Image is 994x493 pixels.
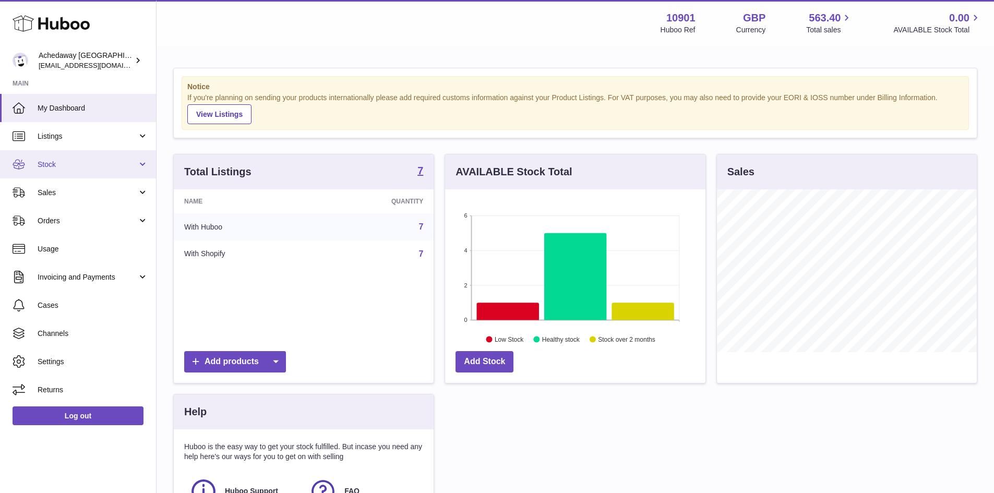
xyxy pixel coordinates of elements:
[661,25,696,35] div: Huboo Ref
[809,11,841,25] span: 563.40
[39,61,153,69] span: [EMAIL_ADDRESS][DOMAIN_NAME]
[949,11,969,25] span: 0.00
[38,131,137,141] span: Listings
[187,104,252,124] a: View Listings
[727,165,755,179] h3: Sales
[456,165,572,179] h3: AVAILABLE Stock Total
[184,442,423,462] p: Huboo is the easy way to get your stock fulfilled. But incase you need any help here's our ways f...
[174,189,314,213] th: Name
[187,93,963,124] div: If you're planning on sending your products internationally please add required customs informati...
[743,11,765,25] strong: GBP
[666,11,696,25] strong: 10901
[464,247,468,254] text: 4
[39,51,133,70] div: Achedaway [GEOGRAPHIC_DATA]
[542,335,580,343] text: Healthy stock
[38,357,148,367] span: Settings
[38,385,148,395] span: Returns
[187,82,963,92] strong: Notice
[174,213,314,241] td: With Huboo
[174,241,314,268] td: With Shopify
[464,282,468,288] text: 2
[184,405,207,419] h3: Help
[806,25,853,35] span: Total sales
[38,300,148,310] span: Cases
[495,335,524,343] text: Low Stock
[598,335,655,343] text: Stock over 2 months
[736,25,766,35] div: Currency
[456,351,513,372] a: Add Stock
[184,165,252,179] h3: Total Listings
[418,222,423,231] a: 7
[893,25,981,35] span: AVAILABLE Stock Total
[38,160,137,170] span: Stock
[13,53,28,68] img: admin@newpb.co.uk
[184,351,286,372] a: Add products
[38,188,137,198] span: Sales
[464,212,468,219] text: 6
[893,11,981,35] a: 0.00 AVAILABLE Stock Total
[314,189,434,213] th: Quantity
[806,11,853,35] a: 563.40 Total sales
[464,317,468,323] text: 0
[417,165,423,176] strong: 7
[38,244,148,254] span: Usage
[38,329,148,339] span: Channels
[38,216,137,226] span: Orders
[38,103,148,113] span: My Dashboard
[38,272,137,282] span: Invoicing and Payments
[13,406,143,425] a: Log out
[418,249,423,258] a: 7
[417,165,423,178] a: 7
